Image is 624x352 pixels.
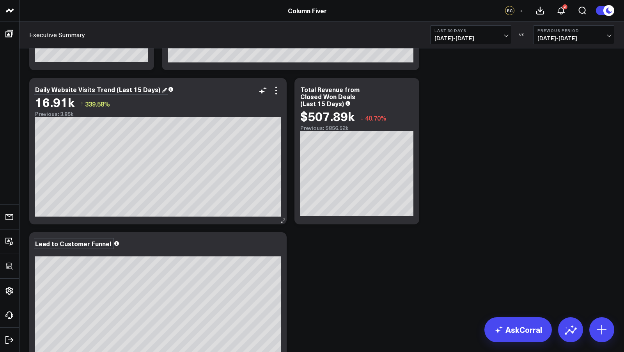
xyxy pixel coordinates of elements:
[85,100,110,108] span: 339.58%
[537,35,610,41] span: [DATE] - [DATE]
[288,6,327,15] a: Column Fiver
[365,114,386,122] span: 40.70%
[533,25,614,44] button: Previous Period[DATE]-[DATE]
[80,99,83,109] span: ↑
[484,317,552,342] a: AskCorral
[516,6,526,15] button: +
[300,85,360,108] div: Total Revenue from Closed Won Deals (Last 15 Days)
[430,25,511,44] button: Last 30 Days[DATE]-[DATE]
[505,6,514,15] div: RC
[434,28,507,33] b: Last 30 Days
[35,111,281,117] div: Previous: 3.85k
[562,4,567,9] div: 2
[515,32,529,37] div: VS
[35,85,167,94] div: Daily Website Visits Trend (Last 15 Days)
[537,28,610,33] b: Previous Period
[434,35,507,41] span: [DATE] - [DATE]
[35,239,113,248] div: Lead to Customer Funnel
[519,8,523,13] span: +
[300,125,413,131] div: Previous: $856.52k
[360,113,363,123] span: ↓
[29,30,85,39] a: Executive Summary
[35,95,74,109] div: 16.91k
[300,109,355,123] div: $507.89k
